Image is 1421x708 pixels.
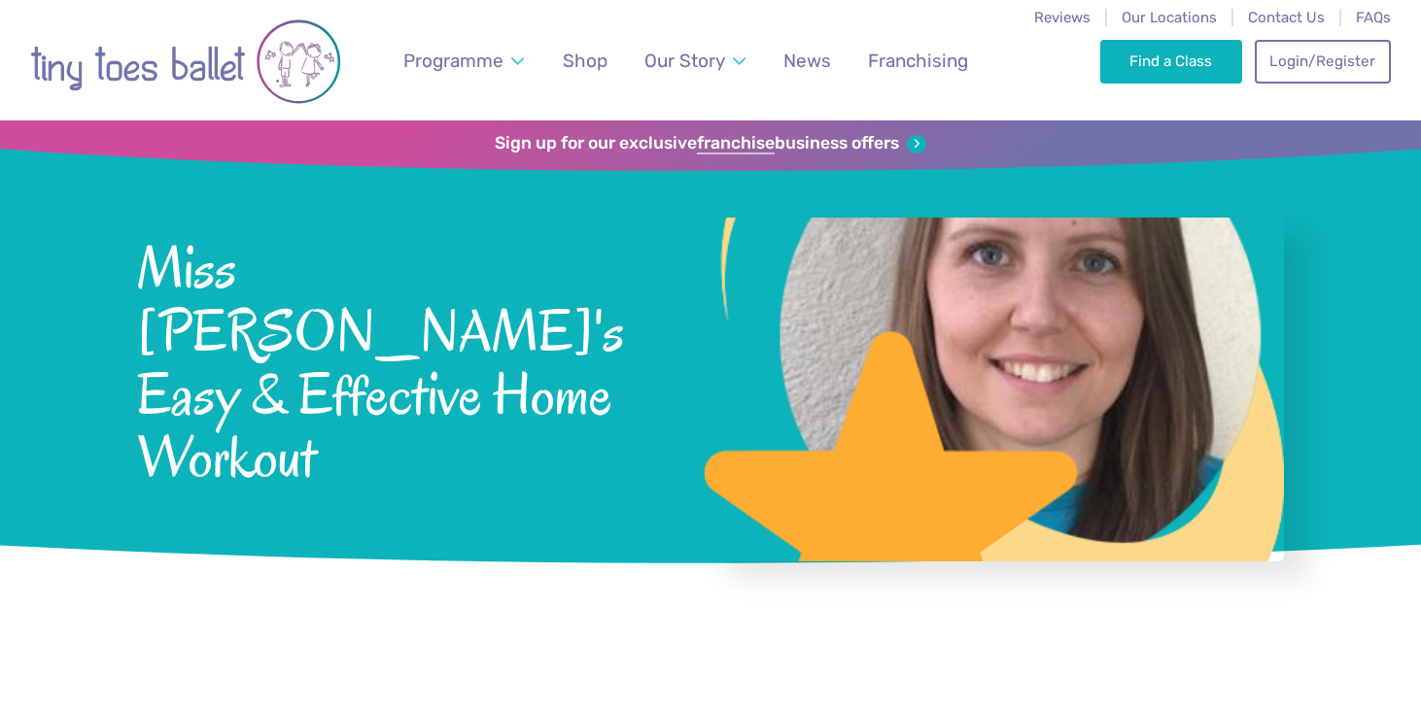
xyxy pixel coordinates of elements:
[563,50,607,72] span: Shop
[1034,9,1091,26] a: Reviews
[554,38,617,84] a: Shop
[783,50,831,72] span: News
[1356,9,1391,26] a: FAQs
[495,133,925,154] a: Sign up for our exclusivefranchisebusiness offers
[644,50,725,72] span: Our Story
[868,50,968,72] span: Franchising
[636,38,755,84] a: Our Story
[395,38,534,84] a: Programme
[697,133,775,154] strong: franchise
[30,13,341,111] img: tiny toes ballet
[137,232,653,489] span: Miss [PERSON_NAME]'s Easy & Effective Home Workout
[774,38,840,84] a: News
[1122,9,1217,26] a: Our Locations
[859,38,978,84] a: Franchising
[1100,40,1243,83] a: Find a Class
[1255,40,1391,83] a: Login/Register
[1248,9,1325,26] a: Contact Us
[403,50,503,72] span: Programme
